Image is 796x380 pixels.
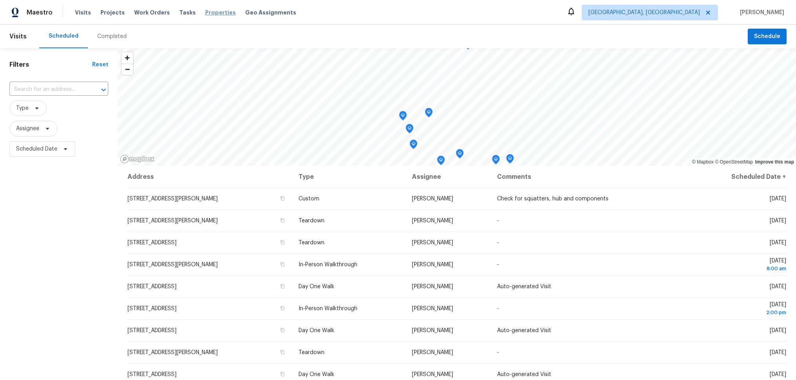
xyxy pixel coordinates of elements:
[412,240,453,245] span: [PERSON_NAME]
[695,265,786,273] div: 8:00 am
[9,84,86,96] input: Search for an address...
[299,240,324,245] span: Teardown
[497,306,499,311] span: -
[128,240,177,245] span: [STREET_ADDRESS]
[122,64,133,75] button: Zoom out
[128,284,177,289] span: [STREET_ADDRESS]
[497,196,608,202] span: Check for squatters, hub and components
[506,154,514,166] div: Map marker
[16,104,29,112] span: Type
[128,350,218,355] span: [STREET_ADDRESS][PERSON_NAME]
[412,218,453,224] span: [PERSON_NAME]
[412,196,453,202] span: [PERSON_NAME]
[16,145,57,153] span: Scheduled Date
[9,28,27,45] span: Visits
[98,84,109,95] button: Open
[770,218,786,224] span: [DATE]
[299,284,334,289] span: Day One Walk
[279,349,286,356] button: Copy Address
[412,350,453,355] span: [PERSON_NAME]
[205,9,236,16] span: Properties
[754,32,780,42] span: Schedule
[497,240,499,245] span: -
[279,305,286,312] button: Copy Address
[748,29,787,45] button: Schedule
[497,218,499,224] span: -
[770,240,786,245] span: [DATE]
[456,149,464,161] div: Map marker
[412,284,453,289] span: [PERSON_NAME]
[92,61,108,69] div: Reset
[299,218,324,224] span: Teardown
[16,125,39,133] span: Assignee
[279,371,286,378] button: Copy Address
[299,306,357,311] span: In-Person Walkthrough
[120,155,155,164] a: Mapbox homepage
[299,372,334,377] span: Day One Walk
[279,239,286,246] button: Copy Address
[492,155,500,167] div: Map marker
[497,372,551,377] span: Auto-generated Visit
[279,283,286,290] button: Copy Address
[410,140,417,152] div: Map marker
[299,328,334,333] span: Day One Walk
[692,159,714,165] a: Mapbox
[689,166,787,188] th: Scheduled Date ↑
[299,196,319,202] span: Custom
[412,262,453,267] span: [PERSON_NAME]
[491,166,689,188] th: Comments
[425,108,433,120] div: Map marker
[299,350,324,355] span: Teardown
[399,111,407,123] div: Map marker
[97,33,127,40] div: Completed
[695,309,786,316] div: 2:00 pm
[770,350,786,355] span: [DATE]
[406,124,413,136] div: Map marker
[100,9,125,16] span: Projects
[412,328,453,333] span: [PERSON_NAME]
[179,10,196,15] span: Tasks
[695,302,786,316] span: [DATE]
[497,262,499,267] span: -
[737,9,784,16] span: [PERSON_NAME]
[406,166,491,188] th: Assignee
[279,327,286,334] button: Copy Address
[755,159,794,165] a: Improve this map
[497,328,551,333] span: Auto-generated Visit
[497,350,499,355] span: -
[279,217,286,224] button: Copy Address
[128,328,177,333] span: [STREET_ADDRESS]
[127,166,292,188] th: Address
[75,9,91,16] span: Visits
[128,262,218,267] span: [STREET_ADDRESS][PERSON_NAME]
[715,159,753,165] a: OpenStreetMap
[437,156,445,168] div: Map marker
[299,262,357,267] span: In-Person Walkthrough
[128,218,218,224] span: [STREET_ADDRESS][PERSON_NAME]
[128,306,177,311] span: [STREET_ADDRESS]
[9,61,92,69] h1: Filters
[118,48,796,166] canvas: Map
[279,261,286,268] button: Copy Address
[770,196,786,202] span: [DATE]
[412,306,453,311] span: [PERSON_NAME]
[27,9,53,16] span: Maestro
[49,32,78,40] div: Scheduled
[497,284,551,289] span: Auto-generated Visit
[128,196,218,202] span: [STREET_ADDRESS][PERSON_NAME]
[292,166,406,188] th: Type
[128,372,177,377] span: [STREET_ADDRESS]
[770,328,786,333] span: [DATE]
[770,284,786,289] span: [DATE]
[245,9,296,16] span: Geo Assignments
[122,52,133,64] button: Zoom in
[770,372,786,377] span: [DATE]
[588,9,700,16] span: [GEOGRAPHIC_DATA], [GEOGRAPHIC_DATA]
[412,372,453,377] span: [PERSON_NAME]
[134,9,170,16] span: Work Orders
[695,258,786,273] span: [DATE]
[279,195,286,202] button: Copy Address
